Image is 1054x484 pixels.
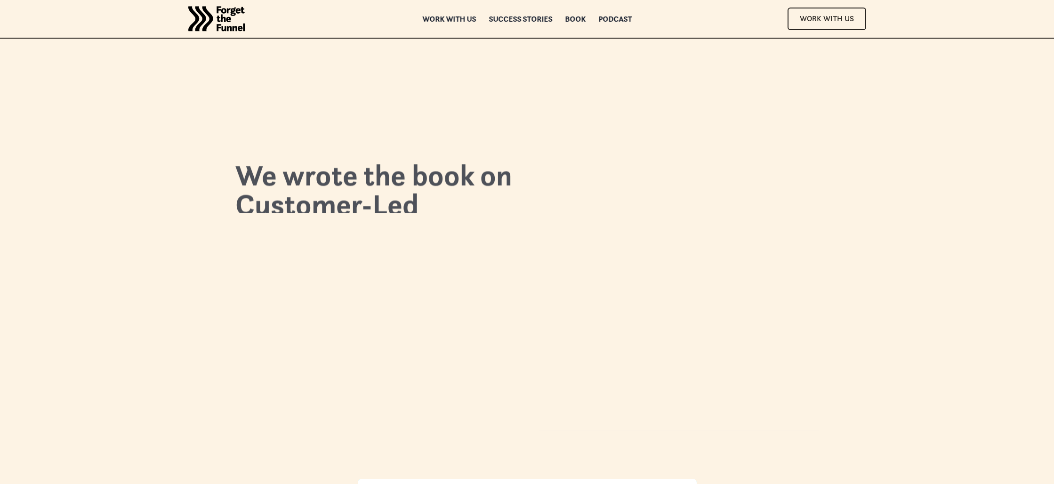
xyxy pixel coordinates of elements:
h1: We wrote the book on Customer-Led Growth™ [235,161,516,249]
a: Podcast [598,16,632,22]
img: Forget The Funnel book cover [566,73,791,431]
a: Success Stories [489,16,552,22]
a: Book [565,16,586,22]
a: Work with us [422,16,476,22]
a: Work With Us [788,8,866,30]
